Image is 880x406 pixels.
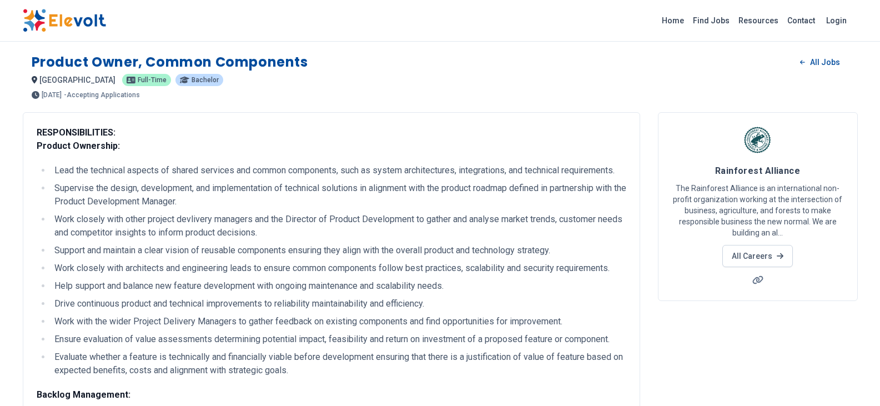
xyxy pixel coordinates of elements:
[51,315,626,328] li: Work with the wider Project Delivery Managers to gather feedback on existing components and find ...
[23,9,106,32] img: Elevolt
[51,164,626,177] li: Lead the technical aspects of shared services and common components, such as system architectures...
[715,166,801,176] span: Rainforest Alliance
[64,92,140,98] p: - Accepting Applications
[138,77,167,83] span: Full-time
[744,126,772,154] img: Rainforest Alliance
[37,389,130,400] strong: Backlog Management:
[39,76,115,84] span: [GEOGRAPHIC_DATA]
[192,77,219,83] span: Bachelor
[51,262,626,275] li: Work closely with architects and engineering leads to ensure common components follow best practi...
[32,53,308,71] h1: Product Owner, Common Components
[42,92,62,98] span: [DATE]
[791,54,848,71] a: All Jobs
[51,182,626,208] li: Supervise the design, development, and implementation of technical solutions in alignment with th...
[722,245,793,267] a: All Careers
[672,183,844,238] p: The Rainforest Alliance is an international non-profit organization working at the intersection o...
[657,12,688,29] a: Home
[51,297,626,310] li: Drive continuous product and technical improvements to reliability maintainability and efficiency.
[51,244,626,257] li: Support and maintain a clear vision of reusable components ensuring they align with the overall p...
[51,350,626,377] li: Evaluate whether a feature is technically and financially viable before development ensuring that...
[783,12,819,29] a: Contact
[819,9,853,32] a: Login
[37,127,115,138] strong: RESPONSIBILITIES:
[51,213,626,239] li: Work closely with other project devlivery managers and the Director of Product Development to gat...
[734,12,783,29] a: Resources
[37,141,120,151] strong: Product Ownership:
[688,12,734,29] a: Find Jobs
[51,279,626,293] li: Help support and balance new feature development with ongoing maintenance and scalability needs.
[51,333,626,346] li: Ensure evaluation of value assessments determining potential impact, feasibility and return on in...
